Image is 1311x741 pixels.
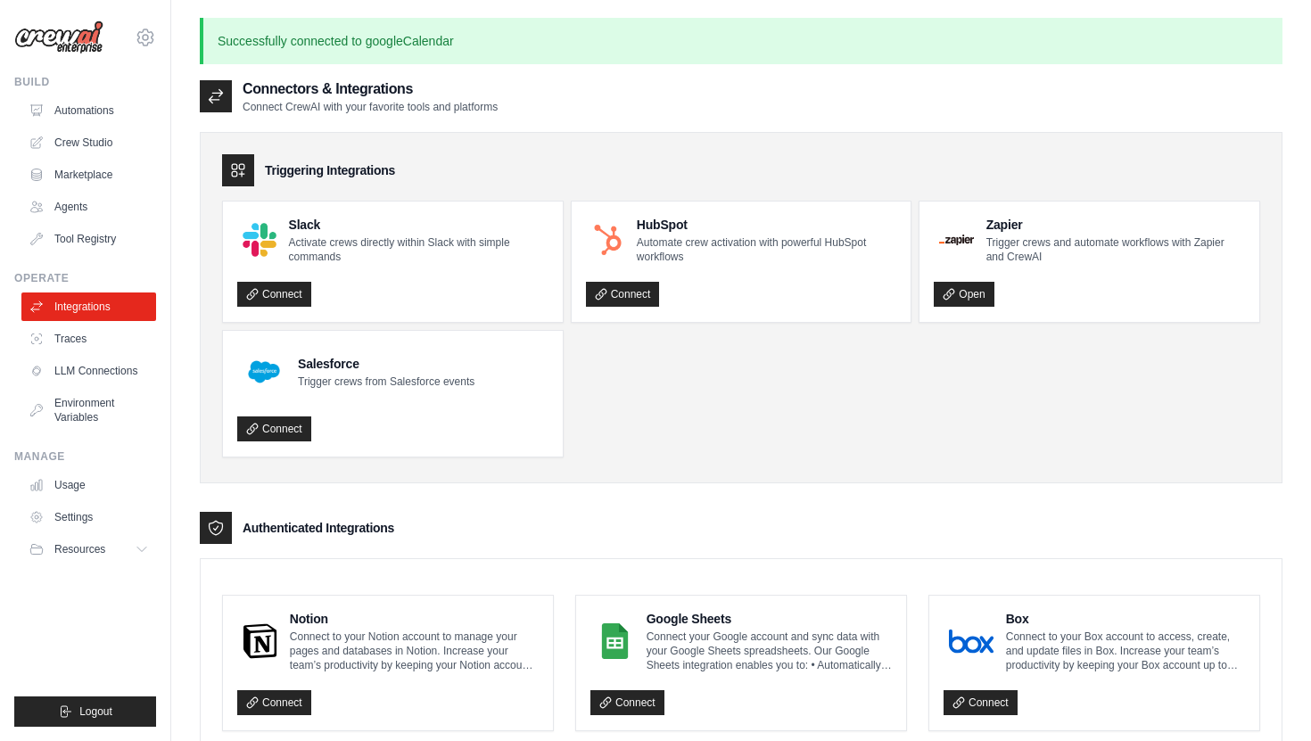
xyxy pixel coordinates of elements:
img: Slack Logo [243,223,276,257]
div: Manage [14,449,156,464]
a: Connect [237,416,311,441]
a: Connect [237,282,311,307]
a: Usage [21,471,156,499]
a: Connect [237,690,311,715]
a: Traces [21,325,156,353]
a: Connect [944,690,1018,715]
a: Connect [590,690,664,715]
div: Build [14,75,156,89]
p: Trigger crews and automate workflows with Zapier and CrewAI [986,235,1245,264]
a: Open [934,282,994,307]
img: Zapier Logo [939,235,973,245]
h4: Google Sheets [647,610,892,628]
p: Trigger crews from Salesforce events [298,375,474,389]
button: Logout [14,696,156,727]
button: Resources [21,535,156,564]
h3: Authenticated Integrations [243,519,394,537]
img: HubSpot Logo [591,223,624,256]
p: Connect your Google account and sync data with your Google Sheets spreadsheets. Our Google Sheets... [647,630,892,672]
p: Activate crews directly within Slack with simple commands [289,235,548,264]
a: Agents [21,193,156,221]
iframe: Chat Widget [1222,655,1311,741]
p: Automate crew activation with powerful HubSpot workflows [637,235,896,264]
a: Settings [21,503,156,531]
a: Connect [586,282,660,307]
h4: Box [1006,610,1245,628]
span: Resources [54,542,105,556]
a: Environment Variables [21,389,156,432]
span: Logout [79,704,112,719]
img: Salesforce Logo [243,350,285,393]
a: Automations [21,96,156,125]
h4: HubSpot [637,216,896,234]
div: Operate [14,271,156,285]
h2: Connectors & Integrations [243,78,498,100]
a: Tool Registry [21,225,156,253]
img: Notion Logo [243,623,277,659]
a: Crew Studio [21,128,156,157]
img: Google Sheets Logo [596,623,634,659]
h4: Salesforce [298,355,474,373]
a: Integrations [21,292,156,321]
img: Logo [14,21,103,54]
p: Connect to your Notion account to manage your pages and databases in Notion. Increase your team’s... [290,630,539,672]
h4: Notion [290,610,539,628]
h4: Zapier [986,216,1245,234]
a: LLM Connections [21,357,156,385]
img: Box Logo [949,623,994,659]
p: Connect CrewAI with your favorite tools and platforms [243,100,498,114]
p: Successfully connected to googleCalendar [200,18,1282,64]
a: Marketplace [21,161,156,189]
h3: Triggering Integrations [265,161,395,179]
p: Connect to your Box account to access, create, and update files in Box. Increase your team’s prod... [1006,630,1245,672]
h4: Slack [289,216,548,234]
